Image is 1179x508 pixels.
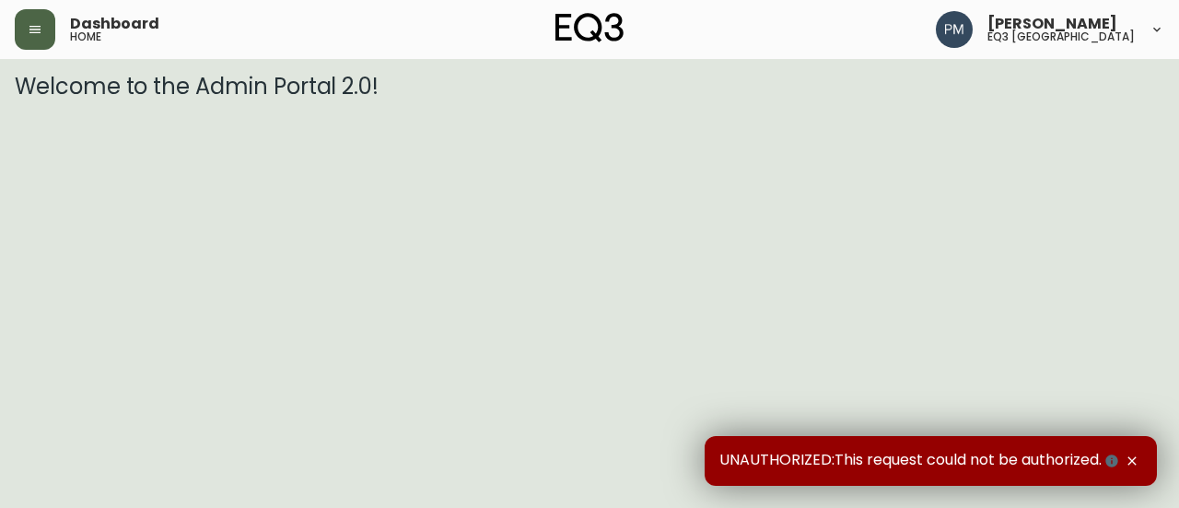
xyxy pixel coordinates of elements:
img: 0a7c5790205149dfd4c0ba0a3a48f705 [936,11,973,48]
img: logo [555,13,624,42]
h3: Welcome to the Admin Portal 2.0! [15,74,1164,100]
h5: eq3 [GEOGRAPHIC_DATA] [987,31,1135,42]
h5: home [70,31,101,42]
span: [PERSON_NAME] [987,17,1117,31]
span: UNAUTHORIZED:This request could not be authorized. [719,451,1122,471]
span: Dashboard [70,17,159,31]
